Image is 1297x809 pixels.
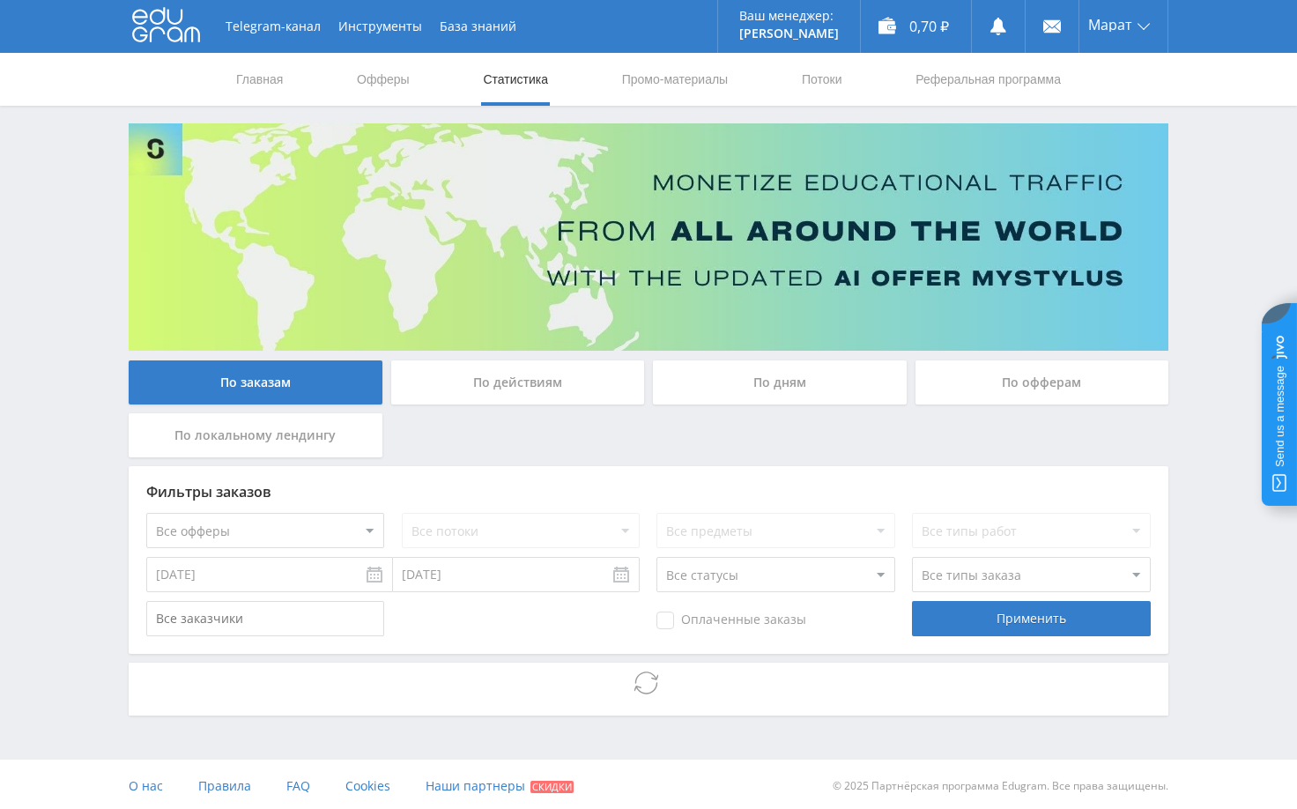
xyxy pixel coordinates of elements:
p: Ваш менеджер: [739,9,839,23]
span: Наши партнеры [426,777,525,794]
span: Правила [198,777,251,794]
span: Cookies [345,777,390,794]
div: По дням [653,360,907,404]
a: Реферальная программа [914,53,1063,106]
span: Оплаченные заказы [656,612,806,629]
div: По заказам [129,360,382,404]
p: [PERSON_NAME] [739,26,839,41]
a: Главная [234,53,285,106]
div: Фильтры заказов [146,484,1151,500]
a: Промо-материалы [620,53,730,106]
div: По действиям [391,360,645,404]
img: Banner [129,123,1168,351]
span: Скидки [530,781,574,793]
div: По офферам [915,360,1169,404]
a: Потоки [800,53,844,106]
span: О нас [129,777,163,794]
a: Офферы [355,53,411,106]
span: Марат [1088,18,1132,32]
a: Статистика [481,53,550,106]
div: Применить [912,601,1150,636]
div: По локальному лендингу [129,413,382,457]
input: Все заказчики [146,601,384,636]
span: FAQ [286,777,310,794]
